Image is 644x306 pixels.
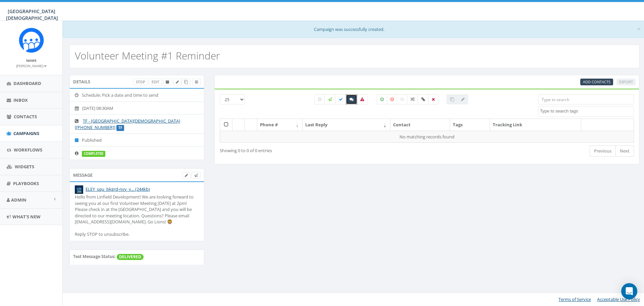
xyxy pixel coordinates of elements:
[70,101,204,115] li: [DATE] 08:30AM
[6,8,58,21] span: [GEOGRAPHIC_DATA][DEMOGRAPHIC_DATA]
[590,145,616,157] a: Previous
[12,214,41,220] span: What's New
[149,79,162,86] a: Edit
[428,94,438,104] label: Removed
[75,118,180,130] a: TF - [GEOGRAPHIC_DATA][DEMOGRAPHIC_DATA] [[PHONE_NUMBER]]
[75,93,82,97] i: Schedule: Pick a date and time to send
[184,79,188,84] span: Clone Campaign
[220,131,634,143] td: No matching records found
[450,119,490,131] th: Tags
[13,97,28,103] span: Inbox
[377,94,387,104] label: Positive
[390,119,450,131] th: Contact
[397,94,408,104] label: Neutral
[540,108,634,114] textarea: Search
[15,164,34,170] span: Widgets
[583,79,610,84] span: Add Contacts
[490,119,581,131] th: Tracking Link
[26,58,37,63] small: Name
[19,28,44,53] img: Rally_Corp_Icon_1.png
[185,173,188,178] span: Edit Campaign Body
[133,79,148,86] a: Stop
[13,80,41,86] span: Dashboard
[86,186,150,192] a: ELEY_squ_bkgrd-nvy_v... (244kb)
[70,89,204,102] li: Schedule: Pick a date and time to send
[13,180,39,186] span: Playbooks
[11,197,26,203] span: Admin
[580,79,613,86] a: Add Contacts
[75,50,220,61] h2: Volunteer Meeting #1 Reminder
[387,94,397,104] label: Negative
[116,125,124,131] label: TF
[583,79,610,84] span: CSV files only
[82,151,105,157] label: completed
[75,138,82,142] i: Published
[176,79,179,84] span: Edit Campaign Title
[637,26,641,33] button: Close
[220,145,386,154] div: Showing 0 to 0 of 0 entries
[324,94,336,104] label: Sending
[14,147,42,153] span: Workflows
[13,130,39,136] span: Campaigns
[75,194,199,237] div: Hello from Linfield Development! We are looking forward to seeing you at our first Volunteer Meet...
[314,94,325,104] label: Pending
[407,94,418,104] label: Mixed
[117,254,144,260] span: DELIVERED
[16,62,47,69] a: [PERSON_NAME]
[335,94,346,104] label: Delivered
[637,24,641,34] span: ×
[69,168,204,182] div: Message
[166,79,169,84] span: Archive Campaign
[73,253,116,260] label: Test Message Status:
[195,79,198,84] span: View Campaign Delivery Statistics
[558,296,591,302] a: Terms of Service
[621,283,637,299] div: Open Intercom Messenger
[346,94,357,104] label: Replied
[257,119,303,131] th: Phone #: activate to sort column ascending
[194,173,198,178] span: Send Test Message
[70,133,204,147] li: Published
[418,94,429,104] label: Link Clicked
[16,63,47,68] small: [PERSON_NAME]
[615,145,634,157] a: Next
[357,94,368,104] label: Bounced
[597,296,640,302] a: Acceptable Use Policy
[303,119,390,131] th: Last Reply: activate to sort column ascending
[538,94,634,104] input: Type to search
[14,114,37,120] span: Contacts
[69,75,204,88] div: Details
